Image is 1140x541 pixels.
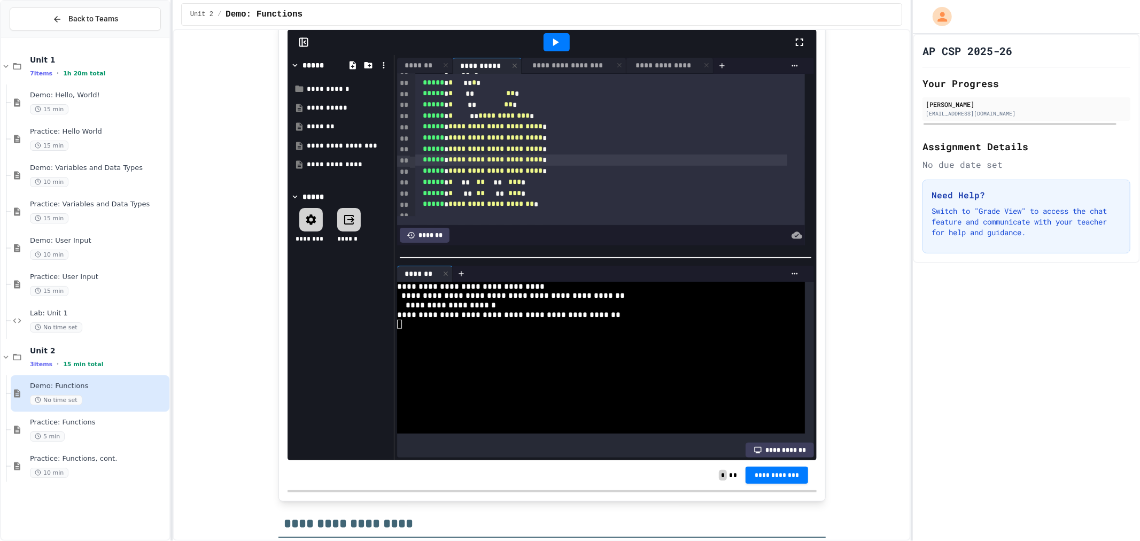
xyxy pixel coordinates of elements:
span: Unit 1 [30,55,167,65]
span: 15 min [30,286,68,296]
span: • [57,69,59,78]
p: Switch to "Grade View" to access the chat feature and communicate with your teacher for help and ... [932,206,1121,238]
h2: Your Progress [922,76,1130,91]
span: No time set [30,322,82,333]
div: No due date set [922,158,1130,171]
span: Demo: Functions [226,8,303,21]
h3: Need Help? [932,189,1121,202]
span: Demo: Hello, World! [30,91,167,100]
span: 15 min [30,104,68,114]
span: 5 min [30,431,65,442]
span: 1h 20m total [63,70,105,77]
div: [PERSON_NAME] [926,99,1127,109]
div: [EMAIL_ADDRESS][DOMAIN_NAME] [926,110,1127,118]
span: 15 min [30,141,68,151]
span: Practice: Functions, cont. [30,454,167,463]
span: 10 min [30,468,68,478]
span: / [218,10,221,19]
span: Practice: Hello World [30,127,167,136]
button: Back to Teams [10,7,161,30]
h2: Assignment Details [922,139,1130,154]
span: 3 items [30,361,52,368]
span: Demo: Variables and Data Types [30,164,167,173]
span: Practice: User Input [30,273,167,282]
span: Demo: User Input [30,236,167,245]
span: Demo: Functions [30,382,167,391]
span: • [57,360,59,368]
span: Practice: Variables and Data Types [30,200,167,209]
span: 15 min total [63,361,103,368]
span: Lab: Unit 1 [30,309,167,318]
span: Unit 2 [190,10,213,19]
span: Unit 2 [30,346,167,355]
span: Practice: Functions [30,418,167,427]
span: 10 min [30,177,68,187]
span: 7 items [30,70,52,77]
span: 15 min [30,213,68,223]
div: My Account [921,4,955,29]
span: No time set [30,395,82,405]
h1: AP CSP 2025-26 [922,43,1012,58]
span: 10 min [30,250,68,260]
span: Back to Teams [68,13,118,25]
